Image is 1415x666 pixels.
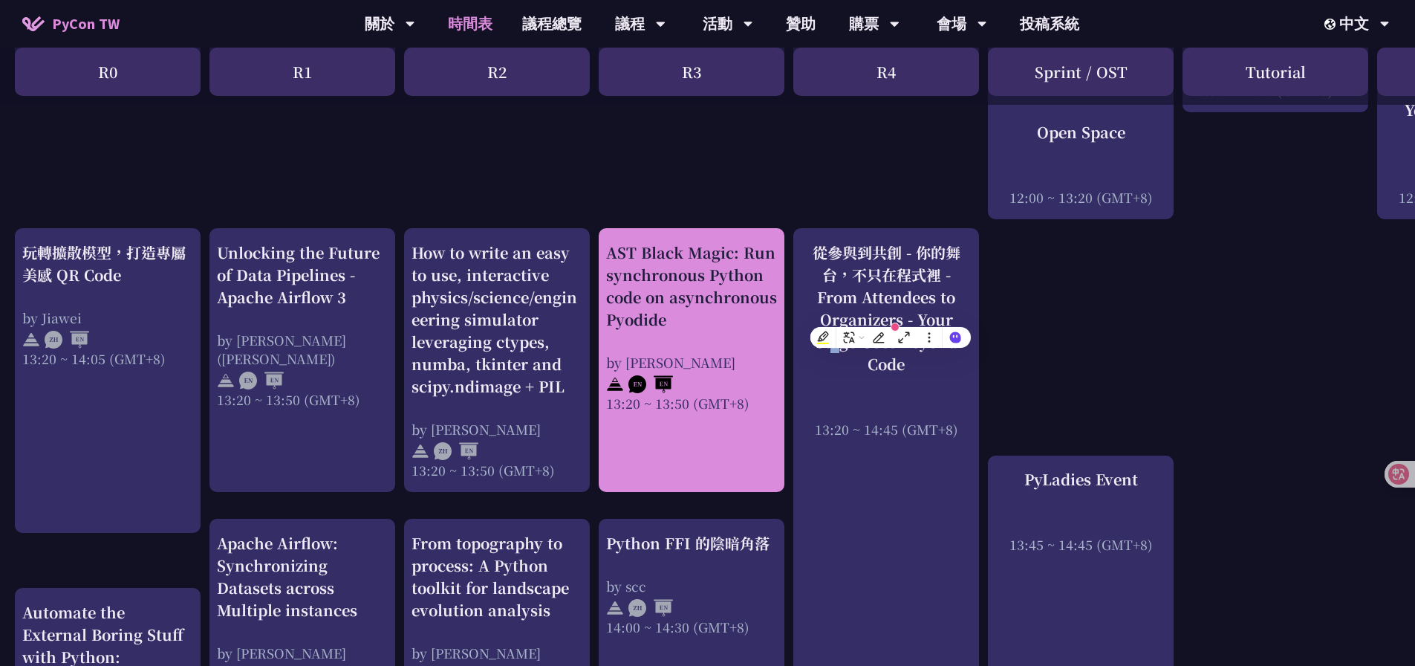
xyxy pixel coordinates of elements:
[7,5,134,42] a: PyCon TW
[22,16,45,31] img: Home icon of PyCon TW 2025
[606,394,777,413] div: 13:20 ~ 13:50 (GMT+8)
[606,532,777,555] div: Python FFI 的陰暗角落
[606,242,777,413] a: AST Black Magic: Run synchronous Python code on asynchronous Pyodide by [PERSON_NAME] 13:20 ~ 13:...
[404,48,590,96] div: R2
[995,99,1166,184] a: Open Space 12:00 ~ 13:20 (GMT+8)
[801,420,972,439] div: 13:20 ~ 14:45 (GMT+8)
[1183,48,1368,96] div: Tutorial
[209,48,395,96] div: R1
[412,242,582,398] div: How to write an easy to use, interactive physics/science/engineering simulator leveraging ctypes,...
[217,532,388,621] div: Apache Airflow: Synchronizing Datasets across Multiple instances
[217,242,388,308] div: Unlocking the Future of Data Pipelines - Apache Airflow 3
[995,188,1166,207] div: 12:00 ~ 13:20 (GMT+8)
[606,353,777,372] div: by [PERSON_NAME]
[628,599,673,617] img: ZHEN.371966e.svg
[995,121,1166,143] div: Open Space
[606,375,624,393] img: svg+xml;base64,PHN2ZyB4bWxucz0iaHR0cDovL3d3dy53My5vcmcvMjAwMC9zdmciIHdpZHRoPSIyNCIgaGVpZ2h0PSIyNC...
[412,461,582,479] div: 13:20 ~ 13:50 (GMT+8)
[606,618,777,636] div: 14:00 ~ 14:30 (GMT+8)
[22,242,193,368] a: 玩轉擴散模型，打造專屬美感 QR Code by Jiawei 13:20 ~ 14:05 (GMT+8)
[606,532,777,636] a: Python FFI 的陰暗角落 by scc 14:00 ~ 14:30 (GMT+8)
[22,349,193,368] div: 13:20 ~ 14:05 (GMT+8)
[217,644,388,662] div: by [PERSON_NAME]
[599,48,784,96] div: R3
[606,599,624,617] img: svg+xml;base64,PHN2ZyB4bWxucz0iaHR0cDovL3d3dy53My5vcmcvMjAwMC9zdmciIHdpZHRoPSIyNCIgaGVpZ2h0PSIyNC...
[239,372,284,389] img: ENEN.5a408d1.svg
[1324,19,1339,30] img: Locale Icon
[22,308,193,327] div: by Jiawei
[995,468,1166,491] div: PyLadies Event
[412,532,582,621] div: From topography to process: A Python toolkit for landscape evolution analysis
[606,577,777,595] div: by scc
[217,372,235,389] img: svg+xml;base64,PHN2ZyB4bWxucz0iaHR0cDovL3d3dy53My5vcmcvMjAwMC9zdmciIHdpZHRoPSIyNCIgaGVpZ2h0PSIyNC...
[217,331,388,368] div: by [PERSON_NAME] ([PERSON_NAME])
[606,242,777,331] div: AST Black Magic: Run synchronous Python code on asynchronous Pyodide
[52,13,120,35] span: PyCon TW
[995,535,1166,554] div: 13:45 ~ 14:45 (GMT+8)
[217,390,388,409] div: 13:20 ~ 13:50 (GMT+8)
[793,48,979,96] div: R4
[22,242,193,286] div: 玩轉擴散模型，打造專屬美感 QR Code
[15,48,201,96] div: R0
[412,442,429,460] img: svg+xml;base64,PHN2ZyB4bWxucz0iaHR0cDovL3d3dy53My5vcmcvMjAwMC9zdmciIHdpZHRoPSIyNCIgaGVpZ2h0PSIyNC...
[217,242,388,409] a: Unlocking the Future of Data Pipelines - Apache Airflow 3 by [PERSON_NAME] ([PERSON_NAME]) 13:20 ...
[22,331,40,349] img: svg+xml;base64,PHN2ZyB4bWxucz0iaHR0cDovL3d3dy53My5vcmcvMjAwMC9zdmciIHdpZHRoPSIyNCIgaGVpZ2h0PSIyNC...
[434,442,478,460] img: ZHEN.371966e.svg
[988,48,1174,96] div: Sprint / OST
[412,242,582,479] a: How to write an easy to use, interactive physics/science/engineering simulator leveraging ctypes,...
[801,242,972,375] div: 從參與到共創 - 你的舞台，不只在程式裡 - From Attendees to Organizers - Your Stage Goes Beyond Code
[628,375,673,393] img: ENEN.5a408d1.svg
[412,420,582,439] div: by [PERSON_NAME]
[45,331,89,349] img: ZHEN.371966e.svg
[412,644,582,662] div: by [PERSON_NAME]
